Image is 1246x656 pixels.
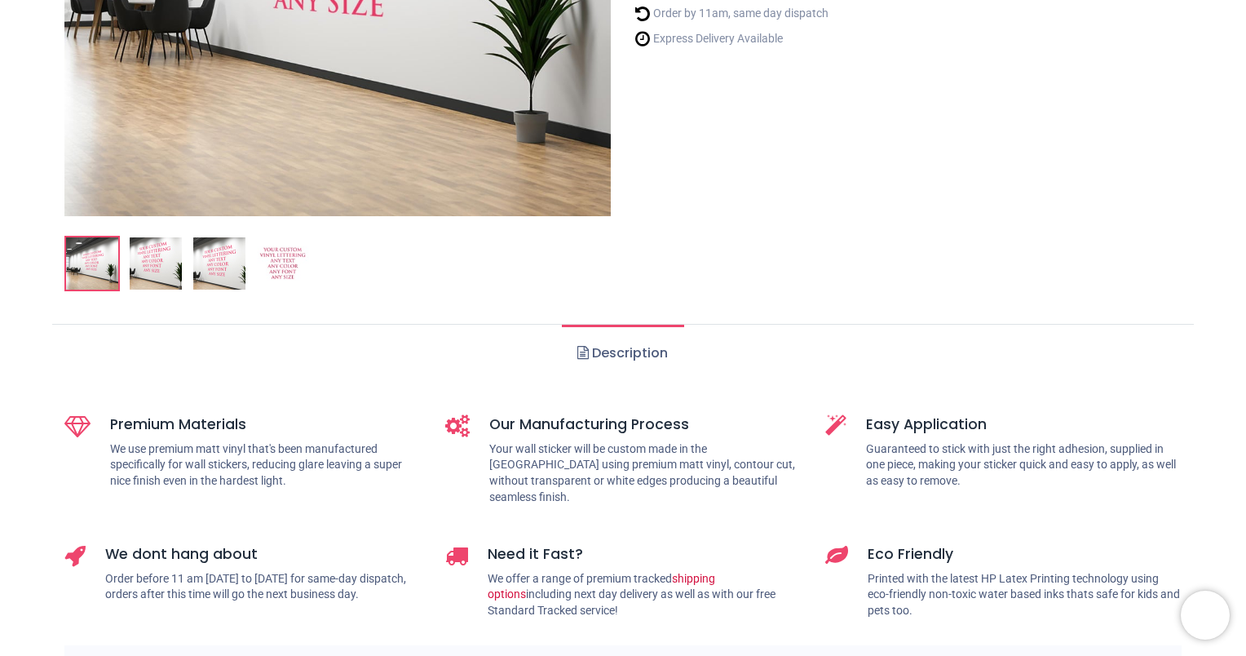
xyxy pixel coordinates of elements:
[110,414,421,435] h5: Premium Materials
[110,441,421,490] p: We use premium matt vinyl that's been manufactured specifically for wall stickers, reducing glare...
[635,5,869,22] li: Order by 11am, same day dispatch
[489,441,802,505] p: Your wall sticker will be custom made in the [GEOGRAPHIC_DATA] using premium matt vinyl, contour ...
[866,441,1182,490] p: Guaranteed to stick with just the right adhesion, supplied in one piece, making your sticker quic...
[489,414,802,435] h5: Our Manufacturing Process
[105,544,421,565] h5: We dont hang about
[130,237,182,290] img: WS-74142-02
[562,325,683,382] a: Description
[105,571,421,603] p: Order before 11 am [DATE] to [DATE] for same-day dispatch, orders after this time will go the nex...
[193,237,245,290] img: WS-74142-03
[257,237,309,290] img: WS-74142-04
[635,30,869,47] li: Express Delivery Available
[66,237,118,290] img: Custom Wall Sticker Quote Any Text & Colour - Vinyl Lettering
[868,544,1182,565] h5: Eco Friendly
[866,414,1182,435] h5: Easy Application
[1181,591,1230,640] iframe: Brevo live chat
[488,571,802,619] p: We offer a range of premium tracked including next day delivery as well as with our free Standard...
[868,571,1182,619] p: Printed with the latest HP Latex Printing technology using eco-friendly non-toxic water based ink...
[488,544,802,565] h5: Need it Fast?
